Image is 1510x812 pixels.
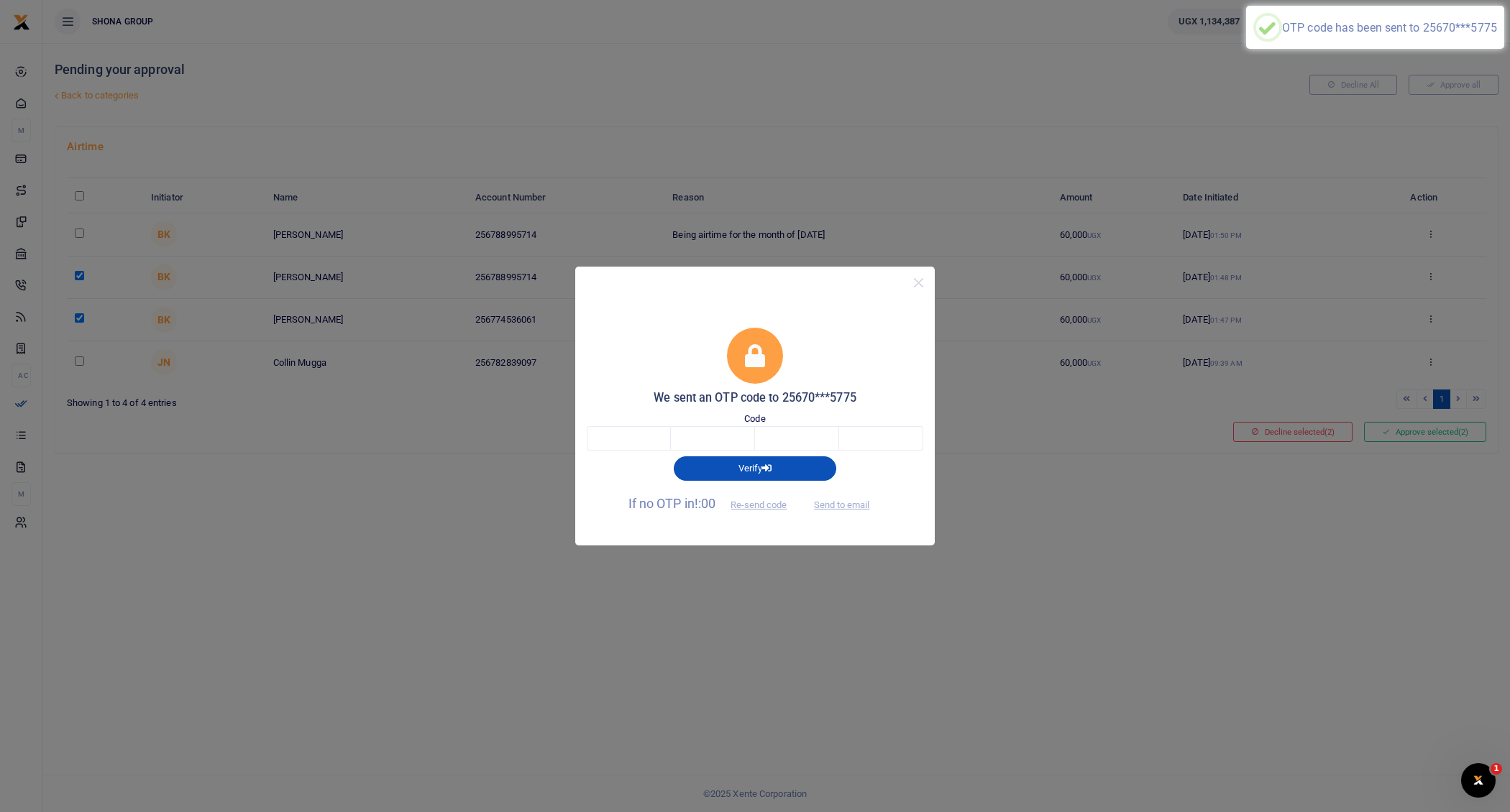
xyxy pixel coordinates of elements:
[674,456,836,481] button: Verify
[744,412,765,426] label: Code
[1282,21,1497,34] div: OTP code has been sent to 25670***5775
[1461,763,1496,798] iframe: Intercom live chat
[695,496,715,511] span: !:00
[1491,763,1502,775] span: 1
[587,391,923,405] h5: We sent an OTP code to 25670***5775
[908,272,929,293] button: Close
[628,496,800,511] span: If no OTP in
